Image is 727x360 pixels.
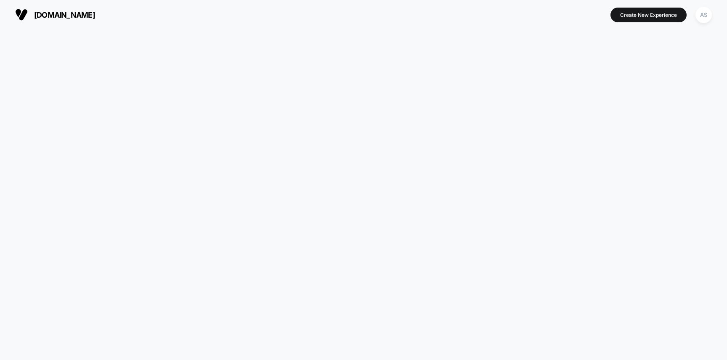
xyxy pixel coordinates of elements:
button: Create New Experience [610,8,687,22]
span: [DOMAIN_NAME] [34,11,95,19]
button: AS [693,6,714,24]
button: [DOMAIN_NAME] [13,8,98,21]
img: Visually logo [15,8,28,21]
div: AS [695,7,712,23]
